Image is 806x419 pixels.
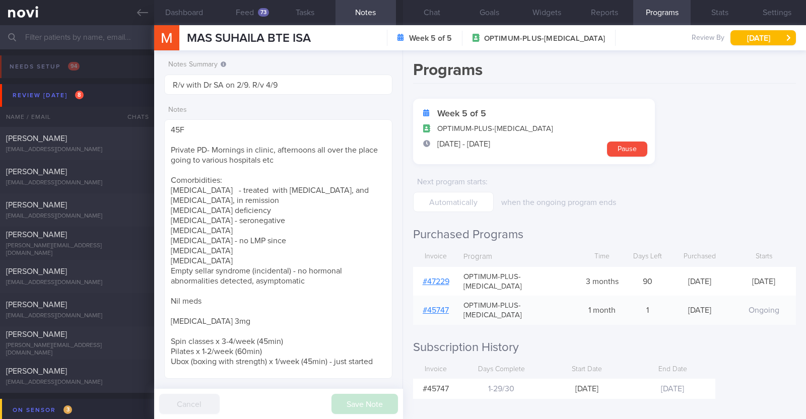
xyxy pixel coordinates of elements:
[6,301,67,309] span: [PERSON_NAME]
[458,379,544,399] div: 1-29 / 30
[75,91,84,99] span: 8
[630,360,715,379] div: End Date
[501,197,665,207] p: when the ongoing program ends
[6,330,67,338] span: [PERSON_NAME]
[114,107,154,127] div: Chats
[6,146,148,154] div: [EMAIL_ADDRESS][DOMAIN_NAME]
[732,271,796,292] div: [DATE]
[627,247,667,266] div: Days Left
[6,231,67,239] span: [PERSON_NAME]
[437,124,553,134] span: OPTIMUM-PLUS-[MEDICAL_DATA]
[413,192,494,212] input: Automatically
[6,342,148,357] div: [PERSON_NAME][EMAIL_ADDRESS][DOMAIN_NAME]
[667,271,731,292] div: [DATE]
[6,134,67,143] span: [PERSON_NAME]
[6,312,148,320] div: [EMAIL_ADDRESS][DOMAIN_NAME]
[7,60,82,74] div: Needs setup
[168,60,388,69] label: Notes Summary
[627,271,667,292] div: 90
[577,300,627,320] div: 1 month
[409,33,452,43] strong: Week 5 of 5
[423,306,449,314] a: #45747
[607,142,647,157] button: Pause
[417,177,490,187] label: Next program starts :
[258,8,269,17] div: 73
[730,30,796,45] button: [DATE]
[667,247,731,266] div: Purchased
[577,271,627,292] div: 3 months
[577,247,627,266] div: Time
[544,360,630,379] div: Start Date
[667,300,731,320] div: [DATE]
[627,300,667,320] div: 1
[692,34,724,43] span: Review By
[6,201,67,209] span: [PERSON_NAME]
[458,247,577,267] div: Program
[168,106,388,115] label: Notes
[413,227,796,242] h2: Purchased Programs
[6,179,148,187] div: [EMAIL_ADDRESS][DOMAIN_NAME]
[187,32,311,44] span: MAS SUHAILA BTE ISA
[6,379,148,386] div: [EMAIL_ADDRESS][DOMAIN_NAME]
[10,89,86,102] div: Review [DATE]
[463,301,572,320] span: OPTIMUM-PLUS-[MEDICAL_DATA]
[6,213,148,220] div: [EMAIL_ADDRESS][DOMAIN_NAME]
[463,272,572,292] span: OPTIMUM-PLUS-[MEDICAL_DATA]
[413,60,796,84] h1: Programs
[6,242,148,257] div: [PERSON_NAME][EMAIL_ADDRESS][DOMAIN_NAME]
[413,247,458,266] div: Invoice
[6,279,148,287] div: [EMAIL_ADDRESS][DOMAIN_NAME]
[6,267,67,275] span: [PERSON_NAME]
[575,385,598,393] span: [DATE]
[63,405,72,414] span: 3
[413,340,796,355] h2: Subscription History
[423,277,449,286] a: #47229
[437,109,486,119] strong: Week 5 of 5
[458,360,544,379] div: Days Complete
[413,360,458,379] div: Invoice
[661,385,684,393] span: [DATE]
[437,139,490,149] span: [DATE] - [DATE]
[6,367,67,375] span: [PERSON_NAME]
[732,247,796,266] div: Starts
[413,379,458,399] div: # 45747
[484,34,605,44] span: OPTIMUM-PLUS-[MEDICAL_DATA]
[6,168,67,176] span: [PERSON_NAME]
[732,300,796,320] div: Ongoing
[68,62,80,71] span: 94
[10,403,75,417] div: On sensor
